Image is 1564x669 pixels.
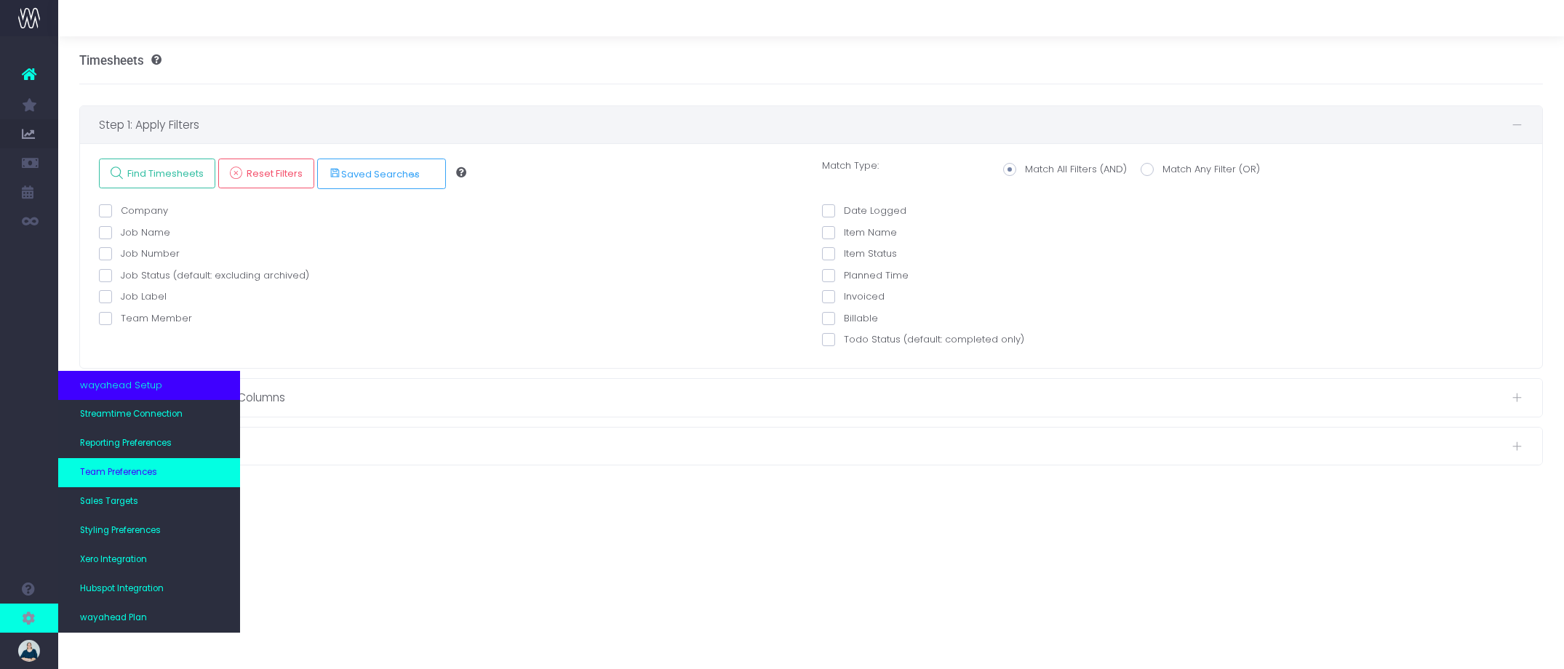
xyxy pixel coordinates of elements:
[58,429,240,458] a: Reporting Preferences
[99,204,168,218] label: Company
[822,289,885,304] label: Invoiced
[80,524,161,537] span: Styling Preferences
[822,311,878,326] label: Billable
[80,466,157,479] span: Team Preferences
[822,268,909,283] label: Planned Time
[329,167,420,180] span: Saved Searches
[99,225,170,240] label: Job Name
[99,268,309,283] label: Job Status (default: excluding archived)
[99,116,1512,134] span: Step 1: Apply Filters
[58,574,240,604] a: Hubspot Integration
[99,388,1512,406] span: Step 2: Set Grouping and Columns
[242,167,303,180] span: Reset Filters
[58,400,240,429] a: Streamtime Connection
[80,612,147,625] span: wayahead Plan
[99,289,167,304] label: Job Label
[80,495,138,508] span: Sales Targets
[822,247,897,261] label: Item Status
[99,247,180,261] label: Job Number
[79,53,161,68] h3: Timesheets
[58,458,240,487] a: Team Preferences
[58,604,240,633] a: wayahead Plan
[317,159,446,189] button: Saved Searches
[80,582,164,596] span: Hubspot Integration
[811,159,992,175] label: Match Type:
[58,516,240,545] a: Styling Preferences
[822,225,897,240] label: Item Name
[1003,162,1127,177] label: Match All Filters (AND)
[822,332,1024,347] label: Todo Status (default: completed only)
[99,159,215,188] a: Find Timesheets
[80,408,183,421] span: Streamtime Connection
[123,167,204,180] span: Find Timesheets
[218,159,314,188] a: Reset Filters
[80,437,172,450] span: Reporting Preferences
[1141,162,1260,177] label: Match Any Filter (OR)
[99,311,192,326] label: Team Member
[58,545,240,574] a: Xero Integration
[18,640,40,662] img: images/default_profile_image.png
[80,378,162,393] span: wayahead Setup
[99,437,1512,455] span: Step 3: Output
[822,204,906,218] label: Date Logged
[80,553,147,566] span: Xero Integration
[58,487,240,516] a: Sales Targets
